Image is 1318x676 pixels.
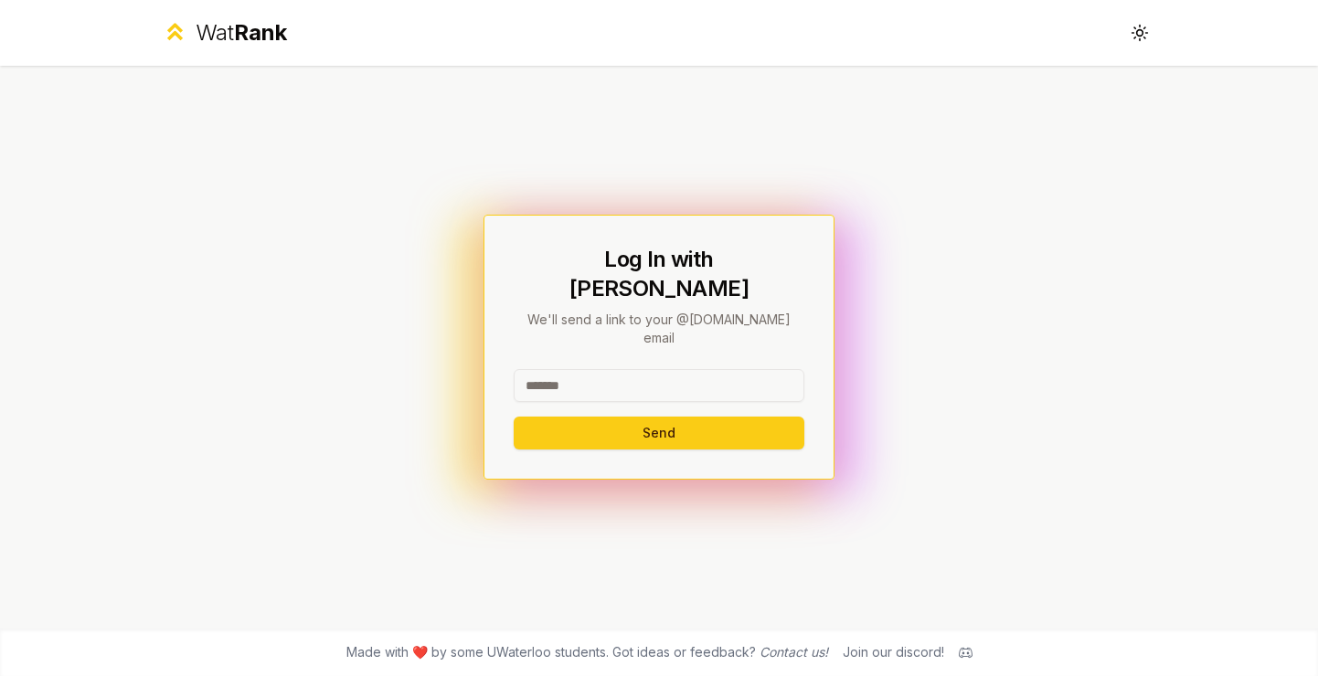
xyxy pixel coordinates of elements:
[514,311,804,347] p: We'll send a link to your @[DOMAIN_NAME] email
[514,245,804,303] h1: Log In with [PERSON_NAME]
[843,643,944,661] div: Join our discord!
[346,643,828,661] span: Made with ❤️ by some UWaterloo students. Got ideas or feedback?
[196,18,287,48] div: Wat
[234,19,287,46] span: Rank
[162,18,287,48] a: WatRank
[514,417,804,449] button: Send
[760,644,828,660] a: Contact us!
